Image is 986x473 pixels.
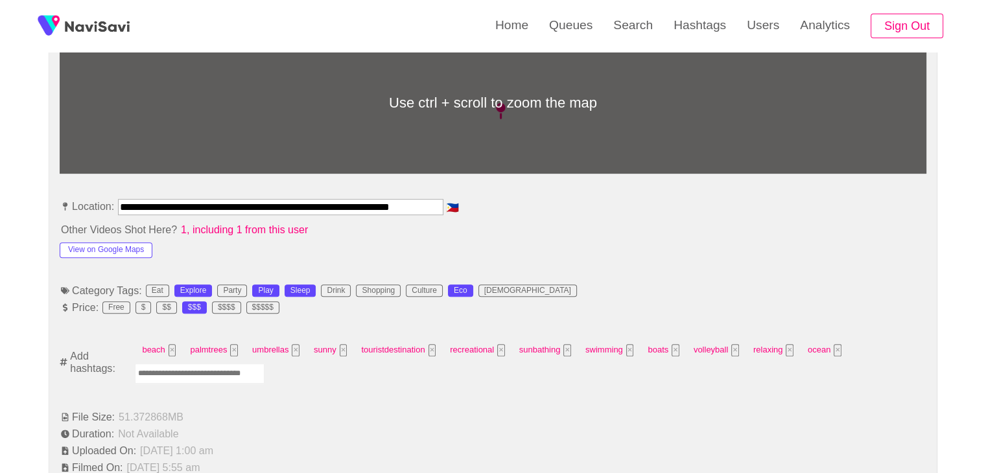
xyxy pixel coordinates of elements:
[60,411,116,422] span: File Size:
[749,340,797,360] span: relaxing
[65,19,130,32] img: fireSpot
[135,363,264,384] input: Enter tag here and press return
[428,344,436,356] button: Tag at index 4 with value 8808 focussed. Press backspace to remove
[180,224,309,235] span: 1, including 1 from this user
[60,444,137,456] span: Uploaded On:
[871,14,943,39] button: Sign Out
[626,344,634,356] button: Tag at index 7 with value 2587 focussed. Press backspace to remove
[60,242,152,258] button: View on Google Maps
[690,340,743,360] span: volleyball
[834,344,841,356] button: Tag at index 11 with value 2285 focussed. Press backspace to remove
[258,286,273,295] div: Play
[117,428,180,439] span: Not Available
[484,286,571,295] div: [DEMOGRAPHIC_DATA]
[60,224,178,235] span: Other Videos Shot Here?
[644,340,683,360] span: boats
[804,340,845,360] span: ocean
[152,286,163,295] div: Eat
[248,340,303,360] span: umbrellas
[60,242,152,254] a: View on Google Maps
[108,303,124,312] div: Free
[169,344,176,356] button: Tag at index 0 with value 9 focussed. Press backspace to remove
[141,303,146,312] div: $
[117,411,185,422] span: 51.372868 MB
[60,284,143,296] span: Category Tags:
[292,344,299,356] button: Tag at index 2 with value 2442 focussed. Press backspace to remove
[515,340,575,360] span: sunbathing
[412,286,437,295] div: Culture
[126,461,202,473] span: [DATE] 5:55 am
[223,286,241,295] div: Party
[446,340,509,360] span: recreational
[310,340,351,360] span: sunny
[786,344,793,356] button: Tag at index 10 with value 2308 focussed. Press backspace to remove
[327,286,345,295] div: Drink
[138,340,180,360] span: beach
[60,461,124,473] span: Filmed On:
[340,344,347,356] button: Tag at index 3 with value 2310 focussed. Press backspace to remove
[290,286,311,295] div: Sleep
[357,340,440,360] span: touristdestination
[186,340,242,360] span: palmtrees
[139,444,215,456] span: [DATE] 1:00 am
[497,344,505,356] button: Tag at index 5 with value 2632 focussed. Press backspace to remove
[32,10,65,42] img: fireSpot
[230,344,238,356] button: Tag at index 1 with value 5405 focussed. Press backspace to remove
[252,303,274,312] div: $$$$$
[445,202,460,213] span: 🇵🇭
[672,344,679,356] button: Tag at index 8 with value 2595 focussed. Press backspace to remove
[162,303,170,312] div: $$
[581,340,637,360] span: swimming
[454,286,467,295] div: Eco
[60,301,100,313] span: Price:
[60,200,115,212] span: Location:
[60,428,115,439] span: Duration:
[180,286,207,295] div: Explore
[69,350,134,374] span: Add hashtags:
[362,286,395,295] div: Shopping
[731,344,739,356] button: Tag at index 9 with value 29814 focussed. Press backspace to remove
[563,344,571,356] button: Tag at index 6 with value 2681 focussed. Press backspace to remove
[218,303,235,312] div: $$$$
[188,303,201,312] div: $$$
